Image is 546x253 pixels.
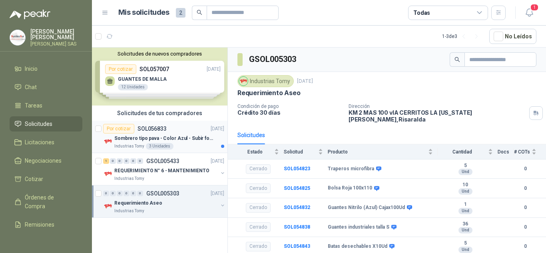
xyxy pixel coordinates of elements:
[458,208,472,214] div: Und
[458,227,472,233] div: Und
[522,6,536,20] button: 1
[438,201,493,208] b: 1
[297,78,313,85] p: [DATE]
[137,191,143,196] div: 0
[10,153,82,168] a: Negociaciones
[514,149,530,155] span: # COTs
[25,175,43,183] span: Cotizar
[328,149,426,155] span: Producto
[110,191,116,196] div: 0
[95,51,224,57] button: Solicitudes de nuevos compradores
[284,166,310,171] a: SOL054823
[514,243,536,250] b: 0
[284,224,310,230] b: SOL054838
[349,104,526,109] p: Dirección
[137,158,143,164] div: 0
[110,158,116,164] div: 0
[228,144,284,159] th: Estado
[328,205,405,211] b: Guantes Nitrilo (Azul) Cajax100Ud
[284,205,310,210] a: SOL054832
[458,169,472,175] div: Und
[130,158,136,164] div: 0
[137,126,167,131] p: SOL056833
[103,201,113,211] img: Company Logo
[117,158,123,164] div: 0
[211,157,224,165] p: [DATE]
[10,10,50,19] img: Logo peakr
[10,61,82,76] a: Inicio
[114,135,214,142] p: Sombrero tipo pava - Color Azul - Subir foto
[197,10,202,15] span: search
[489,29,536,44] button: No Leídos
[124,191,130,196] div: 0
[25,138,54,147] span: Licitaciones
[10,135,82,150] a: Licitaciones
[114,167,209,175] p: REQUERIMIENTO N° 6 - MANTENIMIENTO
[25,193,75,211] span: Órdenes de Compra
[146,191,179,196] p: GSOL005303
[438,240,493,247] b: 5
[237,149,273,155] span: Estado
[438,144,498,159] th: Cantidad
[118,7,169,18] h1: Mis solicitudes
[454,57,460,62] span: search
[514,144,546,159] th: # COTs
[10,217,82,232] a: Remisiones
[114,175,144,182] p: Industrias Tomy
[246,242,271,251] div: Cerrado
[237,75,294,87] div: Industrias Tomy
[442,30,483,43] div: 1 - 3 de 3
[438,221,493,227] b: 36
[514,204,536,211] b: 0
[246,203,271,213] div: Cerrado
[249,53,297,66] h3: GSOL005303
[10,171,82,187] a: Cotizar
[211,190,224,197] p: [DATE]
[246,183,271,193] div: Cerrado
[114,143,144,149] p: Industrias Tomy
[284,144,328,159] th: Solicitud
[146,158,179,164] p: GSOL005433
[237,109,342,116] p: Crédito 30 días
[103,124,134,133] div: Por cotizar
[438,163,493,169] b: 5
[25,64,38,73] span: Inicio
[103,156,226,182] a: 1 0 0 0 0 0 GSOL005433[DATE] Company LogoREQUERIMIENTO N° 6 - MANTENIMIENTOIndustrias Tomy
[130,191,136,196] div: 0
[10,80,82,95] a: Chat
[498,144,514,159] th: Docs
[438,182,493,188] b: 10
[328,144,438,159] th: Producto
[239,77,248,86] img: Company Logo
[10,30,25,45] img: Company Logo
[211,125,224,133] p: [DATE]
[328,166,374,172] b: Traperos microfibra
[284,243,310,249] a: SOL054843
[146,143,173,149] div: 3 Unidades
[237,104,342,109] p: Condición de pago
[30,42,82,46] p: [PERSON_NAME] SAS
[349,109,526,123] p: KM 2 MAS 100 vIA CERRITOS LA [US_STATE] [PERSON_NAME] , Risaralda
[514,223,536,231] b: 0
[25,156,62,165] span: Negociaciones
[284,185,310,191] a: SOL054825
[92,106,227,121] div: Solicitudes de tus compradores
[103,169,113,179] img: Company Logo
[246,222,271,232] div: Cerrado
[514,185,536,192] b: 0
[237,131,265,139] div: Solicitudes
[117,191,123,196] div: 0
[246,164,271,174] div: Cerrado
[92,48,227,106] div: Solicitudes de nuevos compradoresPor cotizarSOL057007[DATE] GUANTES DE MALLA12 UnidadesPor cotiza...
[103,189,226,214] a: 0 0 0 0 0 0 GSOL005303[DATE] Company LogoRequerimiento AseoIndustrias Tomy
[10,98,82,113] a: Tareas
[530,4,539,11] span: 1
[328,243,387,250] b: Batas desechables X10Ud
[10,116,82,131] a: Solicitudes
[284,149,317,155] span: Solicitud
[458,188,472,195] div: Und
[237,89,301,97] p: Requerimiento Aseo
[328,185,372,191] b: Bolsa Roja 100x110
